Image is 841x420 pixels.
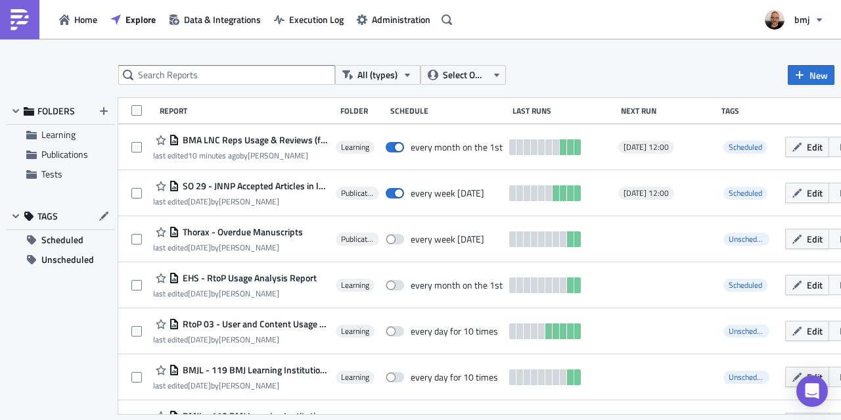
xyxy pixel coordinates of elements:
span: Data & Integrations [184,12,261,26]
span: Edit [807,232,823,246]
div: every month on the 1st [411,279,503,291]
span: Edit [807,186,823,200]
span: Scheduled [729,187,762,199]
span: Unscheduled [729,233,771,245]
span: BMA LNC Reps Usage & Reviews (for publication) - Monthly [179,134,329,146]
span: New [809,68,828,82]
span: Publications [341,188,375,198]
button: Execution Log [267,9,350,30]
button: All (types) [335,65,420,85]
time: 2025-09-15T12:49:19Z [188,241,211,254]
span: Learning [341,280,369,291]
button: Edit [785,367,829,387]
span: Scheduled [41,230,83,250]
span: [DATE] 12:00 [624,142,669,152]
button: Edit [785,183,829,203]
div: Report [160,106,334,116]
span: Scheduled [723,141,767,154]
time: 2025-09-24T13:41:23Z [188,195,211,208]
img: Avatar [763,9,786,31]
span: bmj [794,12,809,26]
span: BMJL - 119 BMJ Learning Institutional Usage - User Details [179,364,329,376]
time: 2025-08-19T09:04:19Z [188,379,211,392]
button: New [788,65,834,85]
span: Scheduled [729,141,762,153]
time: 2025-10-01T10:54:57Z [188,149,240,162]
span: Learning [341,372,369,383]
button: Edit [785,229,829,249]
span: Select Owner [443,68,487,82]
span: [DATE] 12:00 [624,188,669,198]
span: Publications [41,147,88,161]
div: Open Intercom Messenger [796,375,828,407]
span: All (types) [357,68,398,82]
button: Administration [350,9,437,30]
div: last edited by [PERSON_NAME] [153,335,329,344]
span: Unscheduled [723,371,769,384]
div: last edited by [PERSON_NAME] [153,381,329,390]
button: Select Owner [420,65,506,85]
span: Scheduled [729,279,762,291]
span: Unscheduled [723,325,769,338]
span: Thorax - Overdue Manuscripts [179,226,303,238]
span: Publications [341,234,375,245]
button: Data & Integrations [162,9,267,30]
div: last edited by [PERSON_NAME] [153,151,329,160]
button: Edit [785,275,829,295]
img: PushMetrics [9,9,30,30]
div: every week on Friday [411,187,484,199]
span: Explore [125,12,156,26]
span: FOLDERS [37,105,75,117]
div: last edited by [PERSON_NAME] [153,197,329,206]
span: RtoP 03 - User and Content Usage Dashboard [179,318,329,330]
span: Learning [341,142,369,152]
div: Next Run [621,106,715,116]
span: Unscheduled [41,250,94,269]
div: last edited by [PERSON_NAME] [153,243,303,252]
button: Home [53,9,104,30]
button: Explore [104,9,162,30]
span: Tests [41,167,62,181]
button: Scheduled [7,230,115,250]
div: every week on Monday [411,233,484,245]
span: Edit [807,324,823,338]
span: Scheduled [723,279,767,292]
span: Edit [807,370,823,384]
input: Search Reports [118,65,335,85]
button: Edit [785,137,829,157]
div: Tags [721,106,779,116]
time: 2025-09-15T12:46:04Z [188,287,211,300]
span: TAGS [37,210,58,222]
span: Learning [341,326,369,337]
span: Unscheduled [723,233,769,246]
div: every month on the 1st [411,141,503,153]
span: Learning [41,128,76,141]
div: Schedule [390,106,506,116]
span: Unscheduled [729,371,771,383]
div: every day for 10 times [411,371,498,383]
div: last edited by [PERSON_NAME] [153,289,317,298]
span: Edit [807,140,823,154]
div: Last Runs [512,106,614,116]
span: Execution Log [289,12,344,26]
span: Unscheduled [729,325,771,337]
span: Edit [807,278,823,292]
button: bmj [757,5,831,34]
span: Home [74,12,97,26]
span: Scheduled [723,187,767,200]
div: every day for 10 times [411,325,498,337]
span: SO 29 - JNNP Accepted Articles in last 7 days for Podcast Editor [179,180,329,192]
button: Edit [785,321,829,341]
time: 2025-09-22T07:52:05Z [188,333,211,346]
button: Unscheduled [7,250,115,269]
span: Administration [372,12,430,26]
div: Folder [340,106,384,116]
span: EHS - RtoP Usage Analysis Report [179,272,317,284]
